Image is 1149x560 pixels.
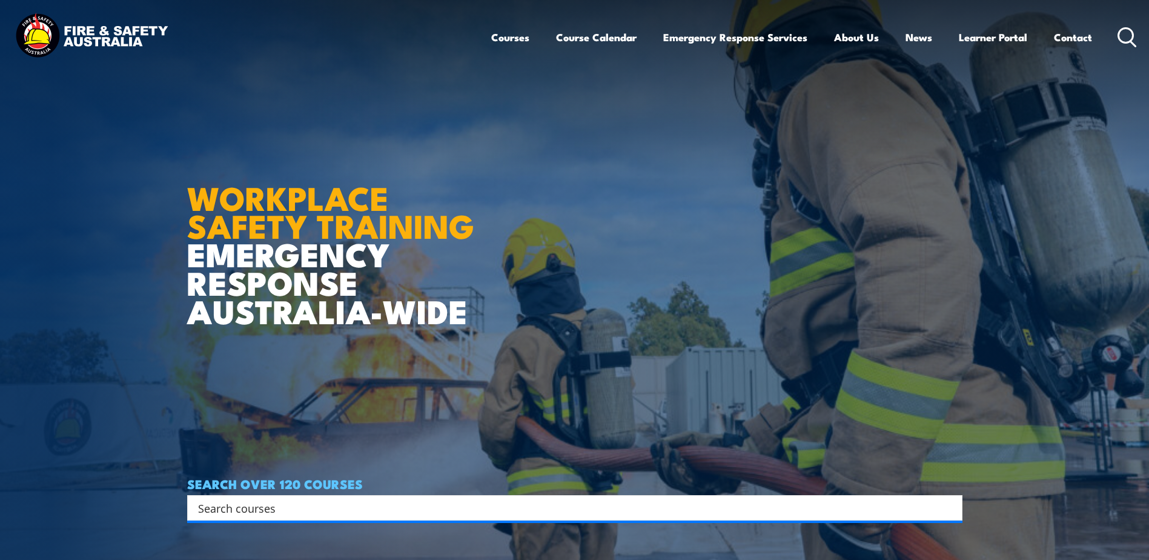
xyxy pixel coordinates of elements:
a: Emergency Response Services [663,21,807,53]
a: Courses [491,21,529,53]
h4: SEARCH OVER 120 COURSES [187,477,962,490]
form: Search form [200,499,938,516]
button: Search magnifier button [941,499,958,516]
h1: EMERGENCY RESPONSE AUSTRALIA-WIDE [187,153,483,325]
a: About Us [834,21,879,53]
a: News [906,21,932,53]
strong: WORKPLACE SAFETY TRAINING [187,172,474,250]
input: Search input [198,499,936,517]
a: Contact [1054,21,1092,53]
a: Learner Portal [959,21,1027,53]
a: Course Calendar [556,21,637,53]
